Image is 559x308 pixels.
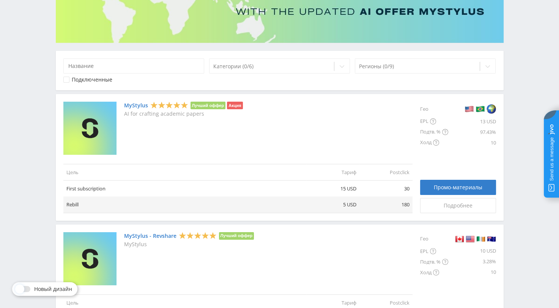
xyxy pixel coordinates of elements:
[179,231,217,239] div: 5 Stars
[420,137,448,148] div: Холд
[420,102,448,116] div: Гео
[448,116,496,127] div: 13 USD
[124,233,176,239] a: MyStylus - Revshare
[420,127,448,137] div: Подтв. %
[448,256,496,267] div: 3.28%
[124,102,148,108] a: MyStylus
[420,246,448,256] div: EPL
[420,232,448,246] div: Гео
[359,196,413,213] td: 180
[306,181,359,197] td: 15 USD
[359,181,413,197] td: 30
[63,196,306,213] td: Rebill
[359,164,413,180] td: Postclick
[227,102,242,109] li: Акция
[448,137,496,148] div: 10
[219,232,254,240] li: Лучший оффер
[420,267,448,278] div: Холд
[63,102,117,155] img: MyStylus
[420,256,448,267] div: Подтв. %
[306,196,359,213] td: 5 USD
[124,111,243,117] p: AI for crafting academic papers
[124,241,254,247] p: MyStylus
[448,127,496,137] div: 97.43%
[420,116,448,127] div: EPL
[34,286,72,292] span: Новый дизайн
[72,77,112,83] div: Подключенные
[63,164,306,180] td: Цель
[448,267,496,278] div: 10
[150,101,188,109] div: 5 Stars
[306,164,359,180] td: Тариф
[434,184,482,190] span: Промо-материалы
[63,181,306,197] td: First subscription
[63,232,117,285] img: MyStylus - Revshare
[420,180,496,195] a: Промо-материалы
[420,198,496,213] a: Подробнее
[191,102,226,109] li: Лучший оффер
[444,203,472,209] span: Подробнее
[448,246,496,256] div: 10 USD
[63,58,205,74] input: Название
